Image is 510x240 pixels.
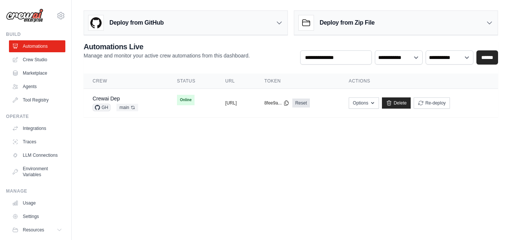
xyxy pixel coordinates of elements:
img: GitHub Logo [88,15,103,30]
a: Reset [292,99,310,107]
a: Usage [9,197,65,209]
a: Environment Variables [9,163,65,181]
th: Token [255,74,340,89]
span: Resources [23,227,44,233]
a: Agents [9,81,65,93]
a: LLM Connections [9,149,65,161]
th: Crew [84,74,168,89]
img: Logo [6,9,43,23]
span: GH [93,104,111,111]
h3: Deploy from Zip File [320,18,374,27]
th: Status [168,74,216,89]
a: Crewai Dep [93,96,120,102]
a: Marketplace [9,67,65,79]
th: URL [216,74,255,89]
button: Re-deploy [414,97,450,109]
span: main [116,104,138,111]
a: Tool Registry [9,94,65,106]
span: Online [177,95,195,105]
p: Manage and monitor your active crew automations from this dashboard. [84,52,250,59]
div: Build [6,31,65,37]
div: Manage [6,188,65,194]
button: 8fee9a... [264,100,289,106]
a: Integrations [9,122,65,134]
a: Settings [9,211,65,222]
a: Delete [382,97,411,109]
a: Crew Studio [9,54,65,66]
th: Actions [340,74,498,89]
button: Options [349,97,379,109]
a: Automations [9,40,65,52]
button: Resources [9,224,65,236]
h2: Automations Live [84,41,250,52]
div: Operate [6,113,65,119]
h3: Deploy from GitHub [109,18,164,27]
a: Traces [9,136,65,148]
